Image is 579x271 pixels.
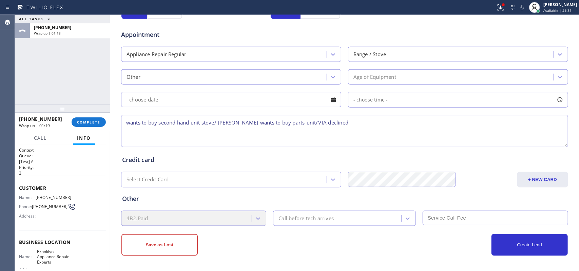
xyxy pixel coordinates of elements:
button: Create Lead [491,234,568,256]
span: [PHONE_NUMBER] [32,204,67,209]
span: Phone: [19,204,32,209]
span: - choose time - [353,96,388,103]
button: Info [73,132,95,145]
h1: Context [19,147,106,153]
div: Credit card [122,155,567,164]
h2: Queue: [19,153,106,159]
input: Service Call Fee [423,211,568,225]
input: - choose date - [121,92,341,107]
p: 2 [19,170,106,176]
button: ALL TASKS [15,15,57,23]
div: [PERSON_NAME] [543,2,577,7]
span: Brooklyn Appliance Repair Experts [37,249,71,265]
span: Wrap up | 01:18 [34,31,61,36]
button: + NEW CARD [517,172,568,187]
span: ALL TASKS [19,17,43,21]
button: Save as Lost [121,234,198,256]
span: Business location [19,239,106,245]
span: Name: [19,195,36,200]
span: Name: [19,254,37,259]
span: [PHONE_NUMBER] [34,25,71,30]
div: Other [127,73,140,81]
span: [PHONE_NUMBER] [19,116,62,122]
button: Mute [518,3,527,12]
span: Call [34,135,47,141]
button: Call [30,132,51,145]
span: Appointment [121,30,269,39]
div: Range / Stove [353,50,386,58]
span: Customer [19,185,106,191]
span: Address: [19,213,37,219]
span: Wrap up | 01:19 [19,123,50,129]
textarea: wants to buy second hand unit stove/ [PERSON_NAME]-wants to buy parts-unit/VTA declined [121,115,568,147]
div: Appliance Repair Regular [127,50,187,58]
div: Age of Equipment [353,73,396,81]
div: Call before tech arrives [278,214,334,222]
h2: Priority: [19,164,106,170]
div: Other [122,194,567,203]
button: COMPLETE [72,117,106,127]
p: [Test] All [19,159,106,164]
span: Available | 41:35 [543,8,572,13]
span: COMPLETE [77,120,100,125]
span: Info [77,135,91,141]
div: Select Credit Card [127,176,169,184]
span: [PHONE_NUMBER] [36,195,71,200]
